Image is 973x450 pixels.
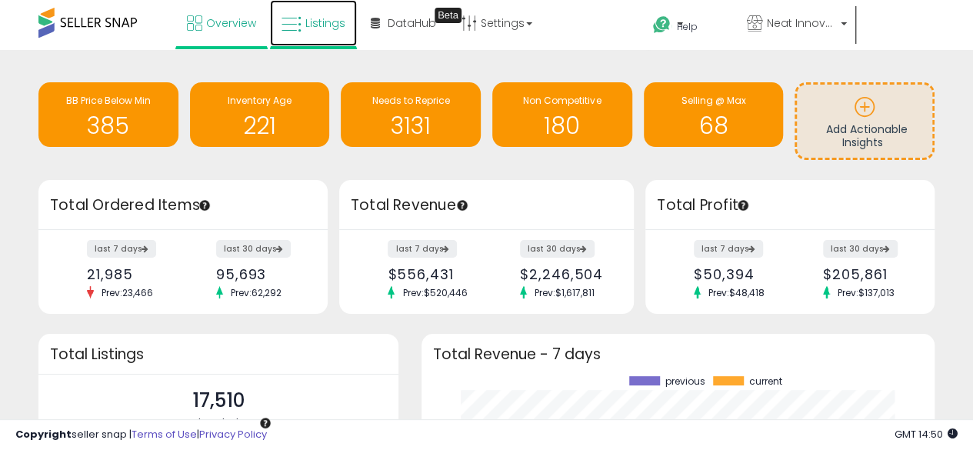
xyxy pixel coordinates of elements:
div: Tooltip anchor [198,198,212,212]
div: seller snap | | [15,428,267,442]
h3: Total Revenue [351,195,622,216]
a: Terms of Use [132,427,197,442]
span: Active Listings [178,415,258,431]
div: Tooltip anchor [258,416,272,430]
h3: Total Ordered Items [50,195,316,216]
div: 21,985 [87,266,172,282]
a: Non Competitive 180 [492,82,632,147]
span: 2025-09-11 14:50 GMT [895,427,958,442]
a: Inventory Age 221 [190,82,330,147]
span: previous [665,376,705,387]
span: Non Competitive [523,94,601,107]
span: Prev: $137,013 [830,286,902,299]
span: DataHub [388,15,436,31]
label: last 30 days [823,240,898,258]
a: Help [641,4,733,50]
div: $50,394 [694,266,778,282]
label: last 30 days [520,240,595,258]
span: Neat Innovations [767,15,836,31]
h3: Total Profit [657,195,923,216]
span: Inventory Age [228,94,292,107]
a: Selling @ Max 68 [644,82,784,147]
h1: 221 [198,113,322,138]
span: Prev: $48,418 [701,286,772,299]
span: Prev: $520,446 [395,286,475,299]
strong: Copyright [15,427,72,442]
i: Get Help [652,15,671,35]
span: Add Actionable Insights [826,122,908,151]
span: Prev: $1,617,811 [527,286,602,299]
h3: Total Revenue - 7 days [433,348,923,360]
span: Selling @ Max [681,94,745,107]
h1: 385 [46,113,171,138]
label: last 7 days [87,240,156,258]
label: last 30 days [216,240,291,258]
a: Needs to Reprice 3131 [341,82,481,147]
p: 17,510 [178,386,258,415]
a: Privacy Policy [199,427,267,442]
h1: 180 [500,113,625,138]
h1: 68 [651,113,776,138]
span: Needs to Reprice [372,94,450,107]
a: BB Price Below Min 385 [38,82,178,147]
div: $205,861 [823,266,908,282]
span: Overview [206,15,256,31]
div: $2,246,504 [520,266,607,282]
div: Tooltip anchor [455,198,469,212]
h3: Total Listings [50,348,387,360]
div: $556,431 [388,266,475,282]
span: Listings [305,15,345,31]
span: Prev: 62,292 [223,286,289,299]
div: 95,693 [216,266,301,282]
span: Prev: 23,466 [94,286,161,299]
label: last 7 days [388,240,457,258]
span: current [749,376,782,387]
label: last 7 days [694,240,763,258]
span: BB Price Below Min [66,94,151,107]
a: Add Actionable Insights [797,85,932,158]
span: Help [676,20,697,33]
div: Tooltip anchor [435,8,462,23]
div: Tooltip anchor [736,198,750,212]
h1: 3131 [348,113,473,138]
